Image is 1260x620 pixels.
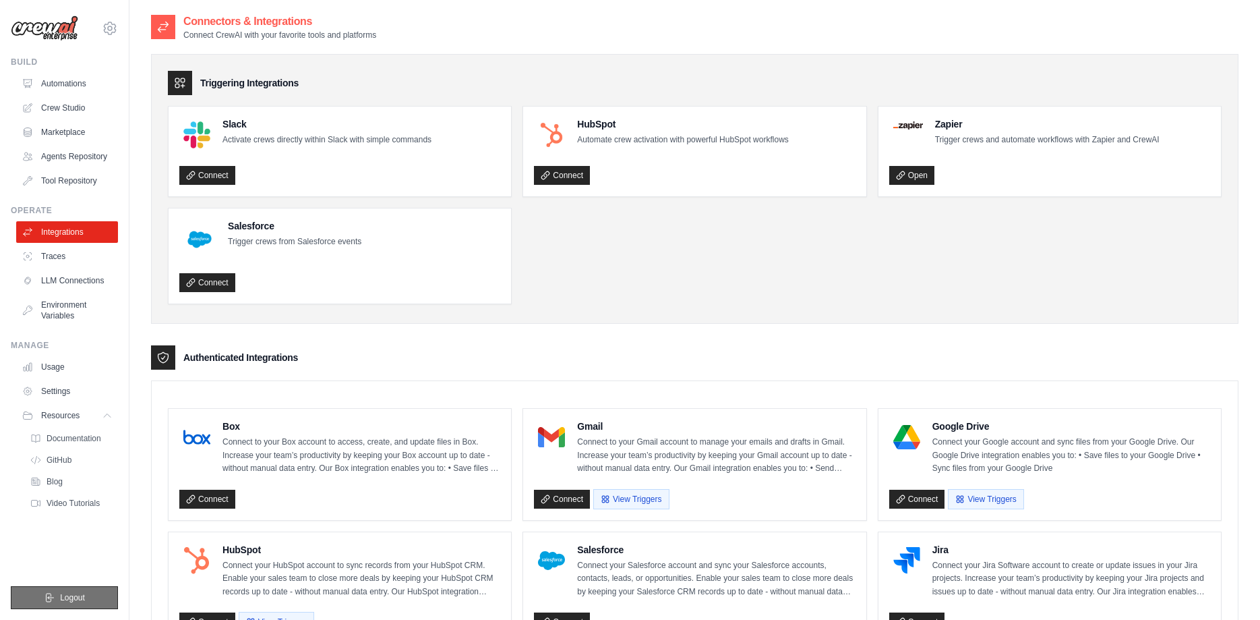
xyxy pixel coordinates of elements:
p: Connect your Jira Software account to create or update issues in your Jira projects. Increase you... [932,559,1210,599]
a: Blog [24,472,118,491]
div: Manage [11,340,118,351]
h4: HubSpot [222,543,500,557]
span: Logout [60,592,85,603]
a: Integrations [16,221,118,243]
a: Connect [889,490,945,509]
h4: Salesforce [228,219,361,233]
h3: Triggering Integrations [200,76,299,90]
a: Video Tutorials [24,494,118,513]
button: Logout [11,586,118,609]
img: Slack Logo [183,121,210,148]
span: Video Tutorials [47,498,100,509]
span: Documentation [47,433,101,444]
img: HubSpot Logo [183,547,210,574]
span: Blog [47,476,63,487]
p: Trigger crews from Salesforce events [228,235,361,249]
a: Environment Variables [16,294,118,327]
a: Automations [16,73,118,94]
button: View Triggers [948,489,1023,509]
h4: HubSpot [577,117,788,131]
a: Open [889,166,934,185]
h4: Jira [932,543,1210,557]
p: Connect CrewAI with your favorite tools and platforms [183,30,376,40]
p: Automate crew activation with powerful HubSpot workflows [577,134,788,147]
h4: Salesforce [577,543,855,557]
p: Connect your Salesforce account and sync your Salesforce accounts, contacts, leads, or opportunit... [577,559,855,599]
a: Connect [179,273,235,292]
h3: Authenticated Integrations [183,351,298,364]
button: Resources [16,405,118,426]
h4: Zapier [935,117,1160,131]
a: Usage [16,356,118,378]
img: Box Logo [183,424,210,451]
button: View Triggers [593,489,669,509]
h4: Gmail [577,420,855,433]
h4: Google Drive [932,420,1210,433]
div: Operate [11,205,118,216]
p: Connect to your Gmail account to manage your emails and drafts in Gmail. Increase your team’s pro... [577,436,855,476]
p: Connect your Google account and sync files from your Google Drive. Our Google Drive integration e... [932,436,1210,476]
img: Jira Logo [893,547,920,574]
img: Zapier Logo [893,121,923,130]
span: Resources [41,410,80,421]
p: Trigger crews and automate workflows with Zapier and CrewAI [935,134,1160,147]
h4: Slack [222,117,431,131]
a: Marketplace [16,121,118,143]
a: GitHub [24,451,118,470]
p: Connect your HubSpot account to sync records from your HubSpot CRM. Enable your sales team to clo... [222,559,500,599]
a: Connect [534,166,590,185]
img: Salesforce Logo [538,547,565,574]
a: Documentation [24,429,118,448]
a: Settings [16,381,118,402]
a: Crew Studio [16,97,118,119]
a: Agents Repository [16,146,118,167]
h4: Box [222,420,500,433]
a: Connect [179,490,235,509]
div: Build [11,57,118,67]
img: Logo [11,16,78,41]
h2: Connectors & Integrations [183,13,376,30]
a: Tool Repository [16,170,118,192]
p: Activate crews directly within Slack with simple commands [222,134,431,147]
img: HubSpot Logo [538,121,565,148]
img: Salesforce Logo [183,223,216,256]
a: Traces [16,246,118,267]
a: Connect [534,490,590,509]
img: Gmail Logo [538,424,565,451]
span: GitHub [47,455,71,466]
img: Google Drive Logo [893,424,920,451]
p: Connect to your Box account to access, create, and update files in Box. Increase your team’s prod... [222,436,500,476]
a: Connect [179,166,235,185]
a: LLM Connections [16,270,118,291]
